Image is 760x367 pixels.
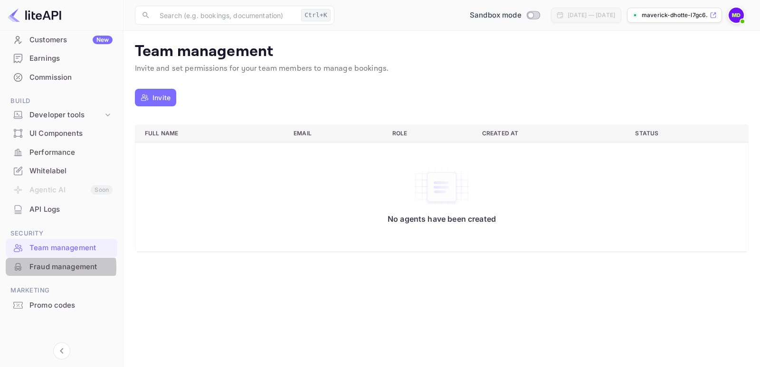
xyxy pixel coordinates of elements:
div: API Logs [29,204,113,215]
div: Performance [6,143,117,162]
a: Fraud management [6,258,117,275]
img: No agents have been created [413,167,470,207]
div: Team management [6,239,117,257]
div: UI Components [29,128,113,139]
div: [DATE] — [DATE] [568,11,615,19]
a: API Logs [6,200,117,218]
div: Switch to Production mode [466,10,543,21]
div: Earnings [29,53,113,64]
div: Promo codes [29,300,113,311]
button: Collapse navigation [53,342,70,359]
div: CustomersNew [6,31,117,49]
a: Performance [6,143,117,161]
div: Performance [29,147,113,158]
a: Promo codes [6,296,117,314]
div: UI Components [6,124,117,143]
a: Team management [6,239,117,256]
div: Commission [29,72,113,83]
span: Sandbox mode [470,10,522,21]
p: maverick-dhotte-l7gc6.... [642,11,708,19]
p: Invite and set permissions for your team members to manage bookings. [135,63,749,75]
th: Full name [135,124,286,142]
div: Developer tools [6,107,117,123]
span: Security [6,228,117,239]
div: Developer tools [29,110,103,121]
div: Team management [29,243,113,254]
div: Ctrl+K [301,9,331,21]
div: New [93,36,113,44]
div: Fraud management [6,258,117,276]
a: CustomersNew [6,31,117,48]
div: Commission [6,68,117,87]
a: Commission [6,68,117,86]
table: a dense table [135,124,749,253]
th: Created At [475,124,628,142]
button: Invite [135,89,176,106]
th: Role [385,124,475,142]
div: Earnings [6,49,117,68]
p: Team management [135,42,749,61]
a: UI Components [6,124,117,142]
span: Build [6,96,117,106]
input: Search (e.g. bookings, documentation) [154,6,297,25]
a: Earnings [6,49,117,67]
div: API Logs [6,200,117,219]
span: Marketing [6,285,117,296]
img: LiteAPI logo [8,8,61,23]
div: Customers [29,35,113,46]
p: Invite [152,93,171,103]
th: Status [627,124,748,142]
div: Promo codes [6,296,117,315]
p: No agents have been created [388,214,496,224]
a: Whitelabel [6,162,117,179]
div: Whitelabel [29,166,113,177]
div: Fraud management [29,262,113,273]
th: Email [286,124,384,142]
img: Maverick Dhotte [729,8,744,23]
